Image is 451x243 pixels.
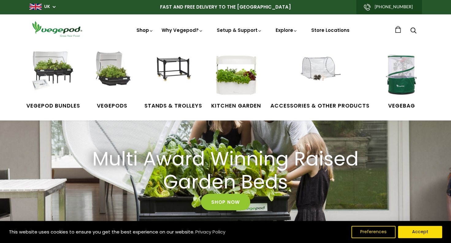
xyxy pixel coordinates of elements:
span: Vegepods [89,102,135,110]
a: Why Vegepod? [162,27,203,33]
a: UK [44,4,50,10]
img: Vegepod [29,20,85,38]
span: Accessories & Other Products [270,102,369,110]
a: Vegepods [89,51,135,110]
img: Kitchen Garden [213,51,259,97]
span: Vegepod Bundles [26,102,80,110]
a: Store Locations [311,27,350,33]
h2: Multi Award Winning Raised Garden Beds [88,148,364,194]
a: Kitchen Garden [211,51,261,110]
span: Kitchen Garden [211,102,261,110]
a: Shop [136,27,154,51]
a: Search [410,28,416,34]
a: Multi Award Winning Raised Garden Beds [80,148,371,194]
span: This website uses cookies to ensure you get the best experience on our website. [9,229,194,235]
img: Raised Garden Kits [89,51,135,97]
a: Setup & Support [217,27,262,33]
a: Stands & Trolleys [144,51,202,110]
a: VegeBag [379,51,425,110]
span: Stands & Trolleys [144,102,202,110]
a: Vegepod Bundles [26,51,80,110]
a: Accessories & Other Products [270,51,369,110]
button: Preferences [351,226,396,238]
a: Explore [276,27,298,33]
img: VegeBag [379,51,425,97]
img: Stands & Trolleys [150,51,196,97]
span: VegeBag [379,102,425,110]
a: Shop Now [201,194,250,210]
button: Accept [398,226,442,238]
img: gb_large.png [29,4,42,10]
a: Privacy Policy (opens in a new tab) [194,226,226,237]
img: Accessories & Other Products [297,51,343,97]
img: Vegepod Bundles [30,51,76,97]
